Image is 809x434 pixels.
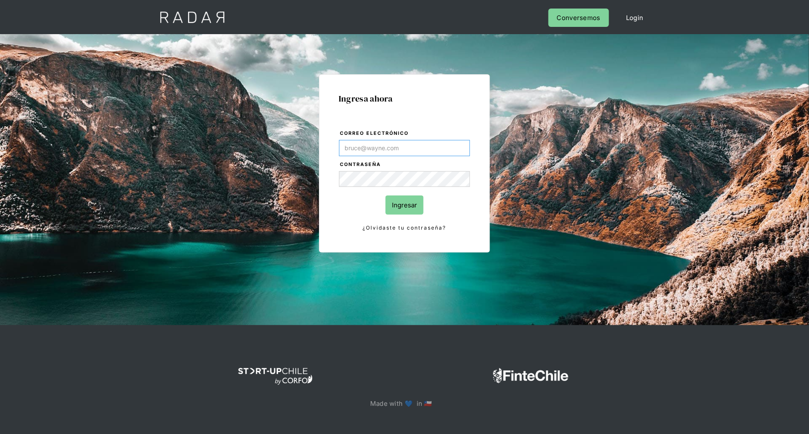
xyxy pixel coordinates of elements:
[339,94,470,103] h1: Ingresa ahora
[370,398,439,409] p: Made with 💙 in 🇨🇱
[340,160,470,169] label: Contraseña
[339,140,470,156] input: bruce@wayne.com
[340,129,470,138] label: Correo electrónico
[386,195,423,215] input: Ingresar
[618,9,652,27] a: Login
[339,129,470,233] form: Login Form
[339,223,470,233] a: ¿Olvidaste tu contraseña?
[548,9,609,27] a: Conversemos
